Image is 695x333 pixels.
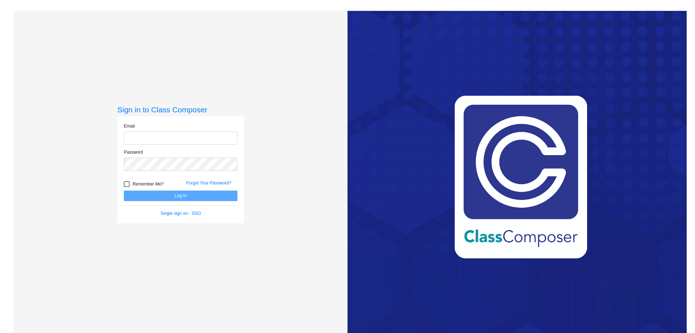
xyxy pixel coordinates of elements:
[132,180,164,188] span: Remember Me?
[124,123,135,129] label: Email
[124,191,237,201] button: Log In
[124,149,143,155] label: Password
[186,180,231,186] a: Forgot Your Password?
[117,105,244,114] h3: Sign in to Class Composer
[161,211,201,216] a: Single sign on - SSO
